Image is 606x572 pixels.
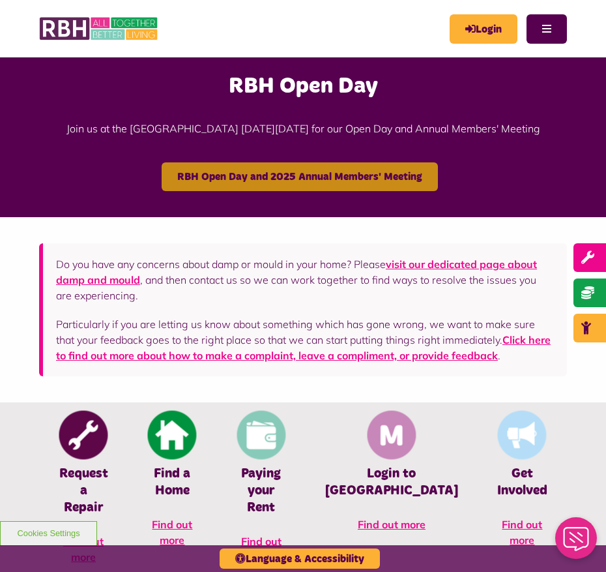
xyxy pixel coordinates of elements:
h4: Request a Repair [59,465,108,516]
h4: Login to [GEOGRAPHIC_DATA] [325,465,458,499]
img: RBH [39,13,160,44]
h4: Get Involved [497,465,547,499]
img: Membership And Mutuality [367,410,416,459]
p: Particularly if you are letting us know about something which has gone wrong, we want to make sur... [56,316,554,363]
img: Get Involved [498,410,547,459]
iframe: Netcall Web Assistant for live chat [547,513,606,572]
h4: Find a Home [147,465,197,499]
a: MyRBH [450,14,517,44]
p: Join us at the [GEOGRAPHIC_DATA] [DATE][DATE] for our Open Day and Annual Members' Meeting [7,101,599,156]
a: visit our dedicated page about damp and mould [56,258,537,286]
img: Pay Rent [237,410,285,459]
h4: Paying your Rent [237,465,286,516]
a: Membership And Mutuality Login to [GEOGRAPHIC_DATA] Find out more [306,409,478,545]
h2: RBH Open Day [7,72,599,100]
a: Click here to find out more about how to make a complaint, leave a compliment, or provide feedback [56,333,551,362]
img: Report Repair [59,410,108,459]
a: Get Involved Get Involved Find out more [478,409,567,561]
button: Navigation [527,14,567,44]
a: Find A Home Find a Home Find out more [128,409,216,561]
span: Find out more [152,518,192,547]
span: Find out more [502,518,542,547]
span: Find out more [241,535,281,564]
a: RBH Open Day and 2025 Annual Members' Meeting [162,162,438,191]
button: Language & Accessibility [220,549,380,569]
img: Find A Home [148,410,197,459]
span: Find out more [358,518,426,531]
p: Do you have any concerns about damp or mould in your home? Please , and then contact us so we can... [56,256,554,303]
